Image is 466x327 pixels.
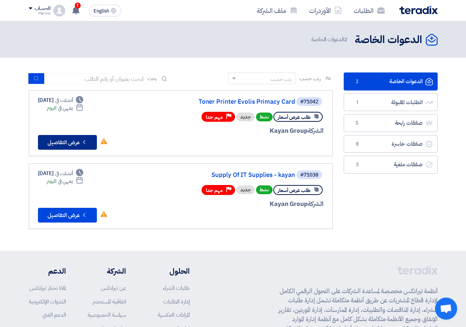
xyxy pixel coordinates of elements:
div: رتب حسب [270,75,292,83]
span: 1 [353,99,362,106]
a: الأوردرات [303,2,348,19]
span: الشركة [308,199,323,209]
div: اليوم [47,104,83,112]
div: #71038 [300,173,318,178]
li: الحلول [148,266,190,277]
div: Kayan Group [146,126,323,136]
span: طلب عرض أسعار [278,187,311,194]
span: ينتهي في [58,177,73,185]
button: عرض التفاصيل [38,135,97,150]
a: إدارة الطلبات [163,298,190,306]
div: [DATE] [38,96,84,104]
span: مهم جدا [206,114,223,121]
div: اليوم [47,177,83,185]
div: الحساب [35,6,50,12]
a: اتفاقية المستخدم [92,298,126,306]
a: صفقات ملغية3 [344,156,438,174]
span: بحث [148,75,157,82]
a: الطلبات المقبولة1 [344,93,438,111]
span: طلب عرض أسعار [278,114,311,121]
span: 5 [353,120,362,127]
span: مهم جدا [206,187,223,194]
input: ابحث بعنوان أو رقم الطلب [45,73,148,84]
a: ملف الشركة [251,2,303,19]
span: ينتهي في [58,104,73,112]
span: الدعوات الخاصة [311,35,349,44]
div: جديد [236,113,255,121]
span: نشط [256,113,273,121]
li: الدعم [29,266,66,277]
span: 1 [75,3,81,8]
span: 2 [344,35,347,43]
div: Kayan Group [146,199,323,209]
img: Teradix logo [399,6,438,14]
a: الطلبات [348,2,390,19]
div: #71042 [300,99,318,104]
span: الشركة [308,126,323,135]
div: [DATE] [38,170,84,177]
span: English [94,8,109,14]
a: الدعم الفني [42,311,66,319]
img: profile_test.png [53,5,65,17]
button: English [89,5,121,17]
a: Open chat [435,298,457,320]
span: 8 [353,141,362,148]
a: طلبات الشراء [163,284,190,292]
a: الدعوات الخاصة2 [344,72,438,90]
a: المزادات العكسية [158,311,190,319]
span: 2 [353,78,362,85]
a: سياسة الخصوصية [88,311,126,319]
li: الشركة [88,266,126,277]
button: عرض التفاصيل [38,208,97,223]
div: جديد [236,185,255,194]
a: لماذا تختار تيرادكس [29,284,66,292]
span: نشط [256,185,273,194]
a: Supply Of IT Supplies - kayan [148,172,295,178]
span: 3 [353,161,362,168]
a: صفقات خاسرة8 [344,135,438,153]
h2: الدعوات الخاصة [355,33,422,47]
a: عن تيرادكس [101,284,126,292]
div: Marina [29,11,50,15]
a: صفقات رابحة5 [344,114,438,132]
span: رتب حسب [299,75,320,82]
a: Toner Printer Evolis Primacy Card [148,99,295,105]
span: أنشئت في [55,170,73,177]
a: الندوات الإلكترونية [29,298,66,306]
span: أنشئت في [55,96,73,104]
